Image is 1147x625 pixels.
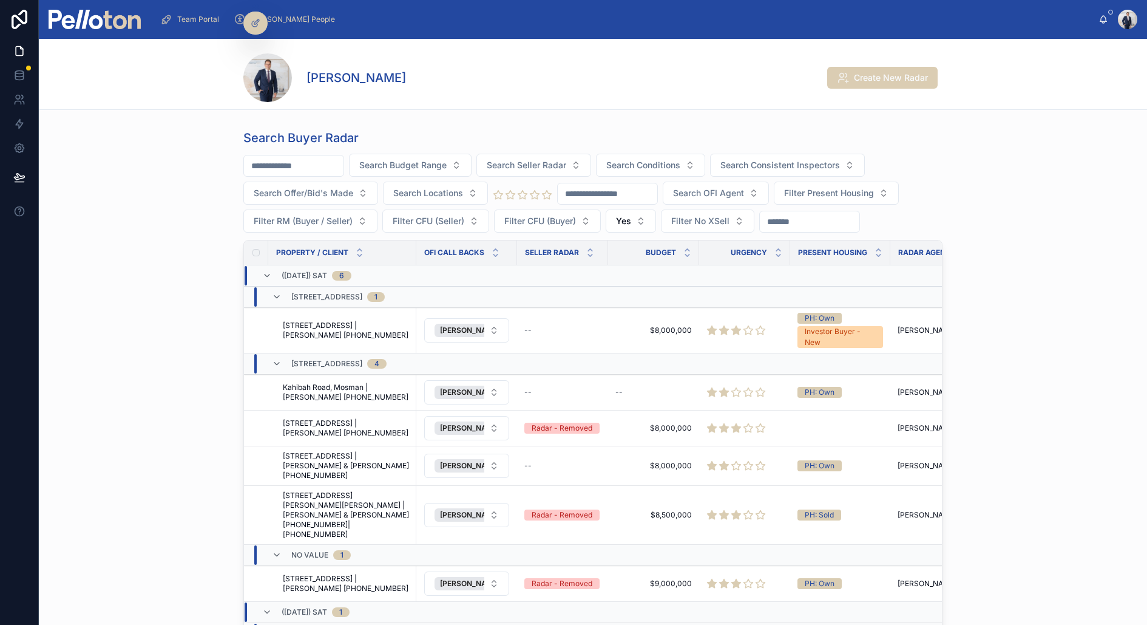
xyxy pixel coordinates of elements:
[177,15,219,24] span: Team Portal
[339,271,344,281] div: 6
[440,510,500,520] span: [PERSON_NAME]
[424,454,509,478] button: Select Button
[291,292,362,302] span: [STREET_ADDRESS]
[524,423,601,434] a: Radar - Removed
[254,187,353,199] span: Search Offer/Bid's Made
[254,215,353,227] span: Filter RM (Buyer / Seller)
[797,578,883,589] a: PH: Own
[494,210,601,233] button: Select Button
[383,182,488,205] button: Select Button
[805,387,834,398] div: PH: Own
[898,423,951,433] span: [PERSON_NAME]
[898,326,951,335] a: [PERSON_NAME]
[151,6,1098,33] div: scrollable content
[673,187,744,199] span: Search OFI Agent
[532,510,592,521] div: Radar - Removed
[230,9,343,30] a: [PERSON_NAME] People
[898,579,951,589] a: [PERSON_NAME]
[440,579,500,589] span: [PERSON_NAME]
[504,215,576,227] span: Filter CFU (Buyer)
[276,248,348,258] span: Property / Client
[476,154,591,177] button: Select Button
[615,423,692,433] span: $8,000,000
[349,154,472,177] button: Select Button
[710,154,865,177] button: Select Button
[774,182,899,205] button: Select Button
[424,503,509,527] button: Select Button
[283,574,409,593] a: [STREET_ADDRESS] | [PERSON_NAME] [PHONE_NUMBER]
[424,572,509,596] button: Select Button
[827,67,938,89] button: Create New Radar
[606,210,656,233] button: Select Button
[424,571,510,596] a: Select Button
[615,326,692,335] a: $8,000,000
[283,418,409,438] a: [STREET_ADDRESS] | [PERSON_NAME] [PHONE_NUMBER]
[731,248,767,258] span: Urgency
[440,388,500,397] span: [PERSON_NAME]
[283,321,409,340] a: [STREET_ADDRESS] | [PERSON_NAME] [PHONE_NUMBER]
[524,326,532,335] span: --
[663,182,769,205] button: Select Button
[797,387,883,398] a: PH: Own
[524,578,601,589] a: Radar - Removed
[424,248,484,258] span: OFI Call Backs
[283,451,409,480] a: [STREET_ADDRESS] | [PERSON_NAME] & [PERSON_NAME] [PHONE_NUMBER]
[157,9,228,30] a: Team Portal
[898,510,951,520] a: [PERSON_NAME]
[898,248,950,258] span: Radar Agent
[243,129,359,146] h1: Search Buyer Radar
[424,415,510,441] a: Select Button
[616,215,631,227] span: Yes
[435,508,518,522] button: Unselect 21
[251,15,335,24] span: [PERSON_NAME] People
[525,248,579,258] span: Seller Radar
[440,326,500,335] span: [PERSON_NAME]
[784,187,874,199] span: Filter Present Housing
[805,326,876,348] div: Investor Buyer - New
[424,453,510,479] a: Select Button
[374,359,379,369] div: 4
[532,423,592,434] div: Radar - Removed
[532,578,592,589] div: Radar - Removed
[291,359,362,369] span: [STREET_ADDRESS]
[393,187,463,199] span: Search Locations
[339,607,342,617] div: 1
[596,154,705,177] button: Select Button
[243,210,377,233] button: Select Button
[615,579,692,589] span: $9,000,000
[854,72,928,84] span: Create New Radar
[291,550,328,560] span: No value
[720,159,840,171] span: Search Consistent Inspectors
[435,422,518,435] button: Unselect 21
[435,386,518,399] button: Unselect 21
[243,182,378,205] button: Select Button
[306,69,406,86] h1: [PERSON_NAME]
[424,380,509,405] button: Select Button
[49,10,141,29] img: App logo
[283,491,409,539] a: [STREET_ADDRESS][PERSON_NAME][PERSON_NAME] | [PERSON_NAME] & [PERSON_NAME] [PHONE_NUMBER]|[PHONE_...
[424,318,509,343] button: Select Button
[805,313,834,324] div: PH: Own
[615,510,692,520] a: $8,500,000
[282,271,327,281] span: ([DATE]) Sat
[393,215,464,227] span: Filter CFU (Seller)
[898,461,951,471] a: [PERSON_NAME]
[524,510,601,521] a: Radar - Removed
[671,215,729,227] span: Filter No XSell
[615,461,692,471] span: $8,000,000
[435,324,518,337] button: Unselect 21
[283,383,409,402] a: Kahibah Road, Mosman | [PERSON_NAME] [PHONE_NUMBER]
[615,388,623,397] span: --
[524,388,532,397] span: --
[898,388,951,397] span: [PERSON_NAME]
